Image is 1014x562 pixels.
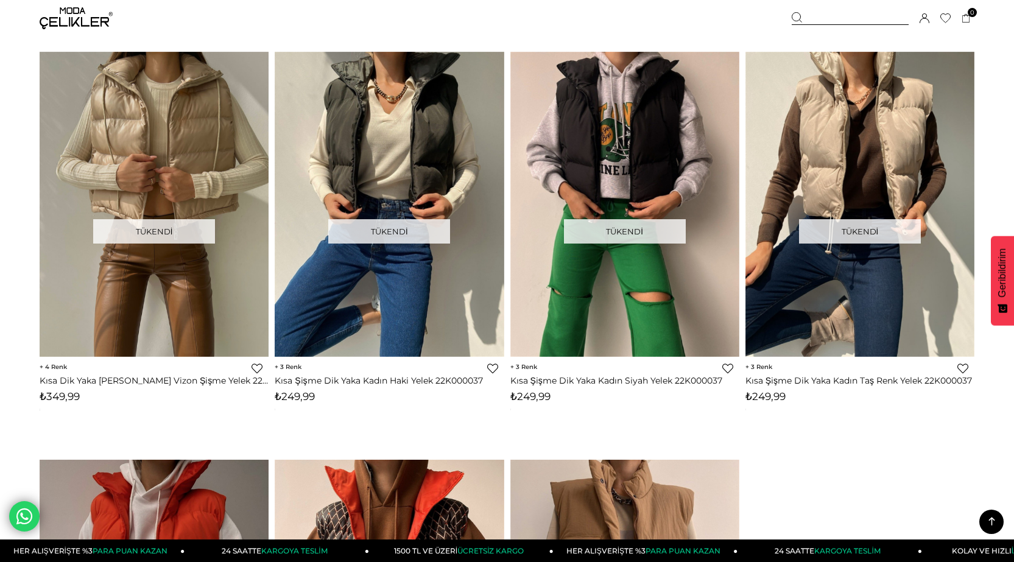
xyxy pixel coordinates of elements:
img: png;base64,iVBORw0KGgoAAAANSUhEUgAAAAEAAAABCAYAAAAfFcSJAAAAAXNSR0IArs4c6QAAAA1JREFUGFdjePfu3X8ACW... [745,409,746,410]
img: png;base64,iVBORw0KGgoAAAANSUhEUgAAAAEAAAABCAYAAAAfFcSJAAAAAXNSR0IArs4c6QAAAA1JREFUGFdjePfu3X8ACW... [745,409,746,409]
img: logo [40,7,113,29]
span: 4 [40,363,67,371]
img: Kısa Şişme Dik Yaka Kadın Taş Renk Yelek 22K000037 [745,52,974,357]
a: Kısa Dik Yaka [PERSON_NAME] Vizon Şişme Yelek 22K000342 [40,375,269,386]
span: ₺249,99 [275,390,315,402]
img: Kısa Dik Yaka Mariela Kadın Vizon Şişme Yelek 22K000342 [40,52,269,357]
span: 3 [275,363,301,371]
a: Kısa Şişme Dik Yaka Kadın Haki Yelek 22K000037 [275,375,504,386]
span: ₺249,99 [745,390,786,402]
a: 1500 TL VE ÜZERİÜCRETSİZ KARGO [369,539,554,562]
span: KARGOYA TESLİM [814,546,880,555]
a: Favorilere Ekle [722,363,733,374]
span: Geribildirim [997,248,1008,298]
a: Favorilere Ekle [957,363,968,374]
span: 3 [510,363,537,371]
span: ₺349,99 [40,390,80,402]
img: png;base64,iVBORw0KGgoAAAANSUhEUgAAAAEAAAABCAYAAAAfFcSJAAAAAXNSR0IArs4c6QAAAA1JREFUGFdjePfu3X8ACW... [510,409,511,410]
a: 24 SAATTEKARGOYA TESLİM [185,539,369,562]
span: PARA PUAN KAZAN [646,546,720,555]
span: ₺249,99 [510,390,551,402]
button: Geribildirim - Show survey [991,236,1014,326]
a: Kısa Şişme Dik Yaka Kadın Siyah Yelek 22K000037 [510,375,739,386]
span: 0 [968,8,977,17]
span: PARA PUAN KAZAN [93,546,167,555]
a: 24 SAATTEKARGOYA TESLİM [738,539,922,562]
img: png;base64,iVBORw0KGgoAAAANSUhEUgAAAAEAAAABCAYAAAAfFcSJAAAAAXNSR0IArs4c6QAAAA1JREFUGFdjePfu3X8ACW... [510,409,511,409]
a: 0 [962,14,971,23]
span: KARGOYA TESLİM [261,546,327,555]
a: Favorilere Ekle [487,363,498,374]
img: Kısa Şişme Dik Yaka Kadın Haki Yelek 22K000037 [275,52,504,357]
img: Kısa Şişme Dik Yaka Kadın Siyah Yelek 22K000037 [510,52,739,357]
span: ÜCRETSİZ KARGO [457,546,524,555]
span: 3 [745,363,772,371]
a: Kısa Şişme Dik Yaka Kadın Taş Renk Yelek 22K000037 [745,375,974,386]
a: Favorilere Ekle [252,363,262,374]
a: HER ALIŞVERİŞTE %3PARA PUAN KAZAN [554,539,738,562]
